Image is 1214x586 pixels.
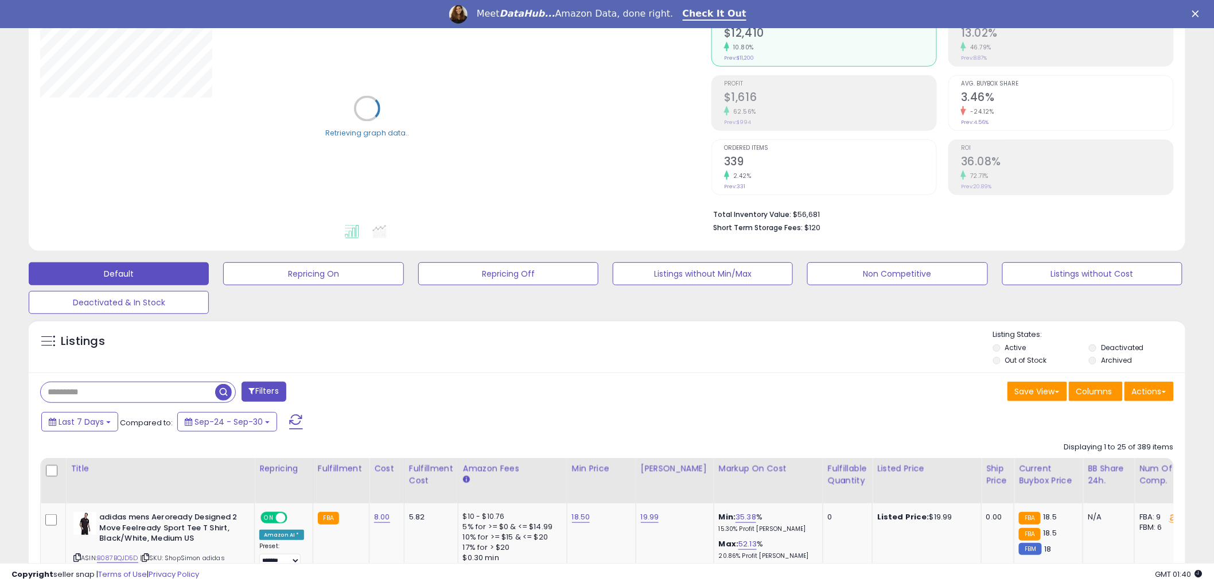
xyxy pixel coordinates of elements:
[724,91,936,106] h2: $1,616
[804,222,820,233] span: $120
[719,525,814,533] p: 15.30% Profit [PERSON_NAME]
[719,538,739,549] b: Max:
[374,463,399,475] div: Cost
[966,107,994,116] small: -24.12%
[11,569,53,580] strong: Copyright
[1101,355,1132,365] label: Archived
[477,8,674,20] div: Meet Amazon Data, done right.
[729,172,752,180] small: 2.42%
[1069,382,1123,401] button: Columns
[1124,382,1174,401] button: Actions
[719,511,736,522] b: Min:
[738,538,757,550] a: 52.13
[1019,463,1078,487] div: Current Buybox Price
[409,512,449,522] div: 5.82
[724,183,745,190] small: Prev: 331
[29,262,209,285] button: Default
[961,145,1173,152] span: ROI
[59,416,104,428] span: Last 7 Days
[961,155,1173,170] h2: 36.08%
[259,542,304,568] div: Preset:
[449,5,468,24] img: Profile image for Georgie
[1019,512,1040,525] small: FBA
[877,463,976,475] div: Listed Price
[463,475,470,485] small: Amazon Fees.
[194,416,263,428] span: Sep-24 - Sep-30
[120,417,173,428] span: Compared to:
[99,512,239,547] b: adidas mens Aeroready Designed 2 Move Feelready Sport Tee T Shirt, Black/White, Medium US
[409,463,453,487] div: Fulfillment Cost
[729,43,754,52] small: 10.80%
[729,107,756,116] small: 62.56%
[98,569,147,580] a: Terms of Use
[1139,512,1177,522] div: FBA: 9
[961,81,1173,87] span: Avg. Buybox Share
[1064,442,1174,453] div: Displaying 1 to 25 of 389 items
[1019,528,1040,541] small: FBA
[1101,343,1144,352] label: Deactivated
[1005,355,1047,365] label: Out of Stock
[993,329,1185,340] p: Listing States:
[724,145,936,152] span: Ordered Items
[1044,511,1057,522] span: 18.5
[713,209,791,219] b: Total Inventory Value:
[418,262,598,285] button: Repricing Off
[1045,544,1052,554] span: 18
[463,532,558,542] div: 10% for >= $15 & <= $20
[1076,386,1112,397] span: Columns
[463,542,558,553] div: 17% for > $20
[877,511,929,522] b: Listed Price:
[500,8,555,19] i: DataHub...
[61,333,105,350] h5: Listings
[961,119,989,126] small: Prev: 4.56%
[986,463,1009,487] div: Ship Price
[262,513,276,523] span: ON
[325,128,409,138] div: Retrieving graph data..
[641,511,659,523] a: 19.99
[1002,262,1182,285] button: Listings without Cost
[966,43,991,52] small: 46.79%
[1019,543,1041,555] small: FBM
[374,511,390,523] a: 8.00
[719,539,814,560] div: %
[1088,463,1130,487] div: BB Share 24h.
[1139,463,1181,487] div: Num of Comp.
[961,55,987,61] small: Prev: 8.87%
[724,155,936,170] h2: 339
[961,26,1173,42] h2: 13.02%
[683,8,747,21] a: Check It Out
[572,511,590,523] a: 18.50
[286,513,304,523] span: OFF
[149,569,199,580] a: Privacy Policy
[1007,382,1067,401] button: Save View
[961,183,991,190] small: Prev: 20.89%
[223,262,403,285] button: Repricing On
[724,119,751,126] small: Prev: $994
[724,81,936,87] span: Profit
[1044,527,1057,538] span: 18.5
[242,382,286,402] button: Filters
[719,463,818,475] div: Markup on Cost
[828,512,863,522] div: 0
[73,512,96,535] img: 31GVwN88yFL._SL40_.jpg
[1005,343,1026,352] label: Active
[463,512,558,522] div: $10 - $10.76
[724,26,936,42] h2: $12,410
[713,207,1165,220] li: $56,681
[29,291,209,314] button: Deactivated & In Stock
[961,91,1173,106] h2: 3.46%
[259,530,304,540] div: Amazon AI *
[1192,10,1204,17] div: Close
[71,463,250,475] div: Title
[724,55,754,61] small: Prev: $11,200
[714,458,823,503] th: The percentage added to the cost of goods (COGS) that forms the calculator for Min & Max prices.
[613,262,793,285] button: Listings without Min/Max
[41,412,118,432] button: Last 7 Days
[719,512,814,533] div: %
[11,569,199,580] div: seller snap | |
[177,412,277,432] button: Sep-24 - Sep-30
[318,512,339,525] small: FBA
[463,522,558,532] div: 5% for >= $0 & <= $14.99
[641,463,709,475] div: [PERSON_NAME]
[463,463,562,475] div: Amazon Fees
